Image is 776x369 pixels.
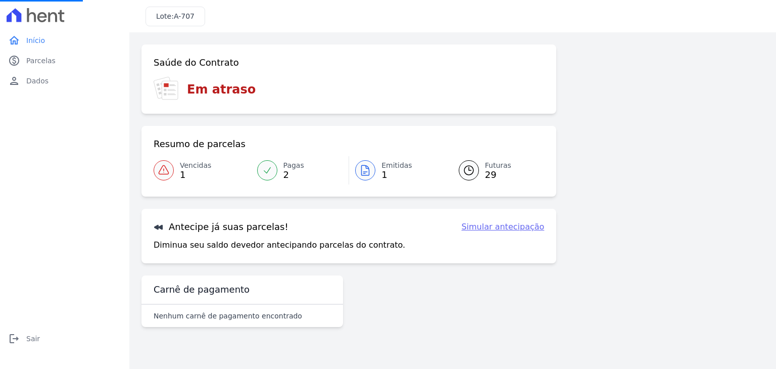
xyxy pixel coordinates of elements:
[154,221,288,233] h3: Antecipe já suas parcelas!
[8,75,20,87] i: person
[154,138,246,150] h3: Resumo de parcelas
[8,34,20,47] i: home
[447,156,545,184] a: Futuras 29
[4,329,125,349] a: logoutSair
[156,11,195,22] h3: Lote:
[154,311,302,321] p: Nenhum carnê de pagamento encontrado
[180,160,211,171] span: Vencidas
[381,160,412,171] span: Emitidas
[485,160,511,171] span: Futuras
[180,171,211,179] span: 1
[174,12,195,20] span: A-707
[154,156,251,184] a: Vencidas 1
[283,171,304,179] span: 2
[251,156,349,184] a: Pagas 2
[283,160,304,171] span: Pagas
[154,57,239,69] h3: Saúde do Contrato
[4,30,125,51] a: homeInício
[187,80,256,99] h3: Em atraso
[485,171,511,179] span: 29
[381,171,412,179] span: 1
[154,284,250,296] h3: Carnê de pagamento
[26,56,56,66] span: Parcelas
[4,51,125,71] a: paidParcelas
[8,55,20,67] i: paid
[349,156,447,184] a: Emitidas 1
[4,71,125,91] a: personDados
[461,221,544,233] a: Simular antecipação
[26,334,40,344] span: Sair
[26,76,48,86] span: Dados
[8,333,20,345] i: logout
[154,239,405,251] p: Diminua seu saldo devedor antecipando parcelas do contrato.
[26,35,45,45] span: Início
